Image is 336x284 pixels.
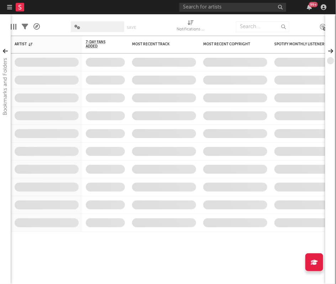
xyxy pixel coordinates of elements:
[22,18,28,36] div: Filters
[1,58,10,115] div: Bookmarks and Folders
[15,42,68,46] div: Artist
[86,40,114,49] span: 7-Day Fans Added
[11,18,16,36] div: Edit Columns
[132,42,185,46] div: Most Recent Track
[236,21,289,32] input: Search...
[33,18,40,36] div: A&R Pipeline
[309,2,318,7] div: 99 +
[307,4,312,10] button: 99+
[274,42,328,46] div: Spotify Monthly Listeners
[177,25,205,34] div: Notifications (Artist)
[177,18,205,36] div: Notifications (Artist)
[203,42,257,46] div: Most Recent Copyright
[127,26,136,30] button: Save
[179,3,286,12] input: Search for artists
